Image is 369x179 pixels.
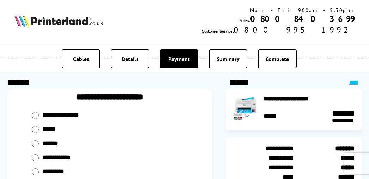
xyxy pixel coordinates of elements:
[217,55,240,62] span: Summary
[250,13,355,24] a: 0800 840 3699
[202,7,355,13] div: Mon - Fri 9:00am - 5:30pm
[266,55,289,62] span: Complete
[168,55,190,62] span: Payment
[122,55,139,62] span: Details
[14,14,103,26] img: Printerland Logo
[234,24,355,35] span: 0800 995 1992
[73,55,89,62] span: Cables
[240,18,250,23] span: Sales:
[202,29,234,34] span: Customer Service:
